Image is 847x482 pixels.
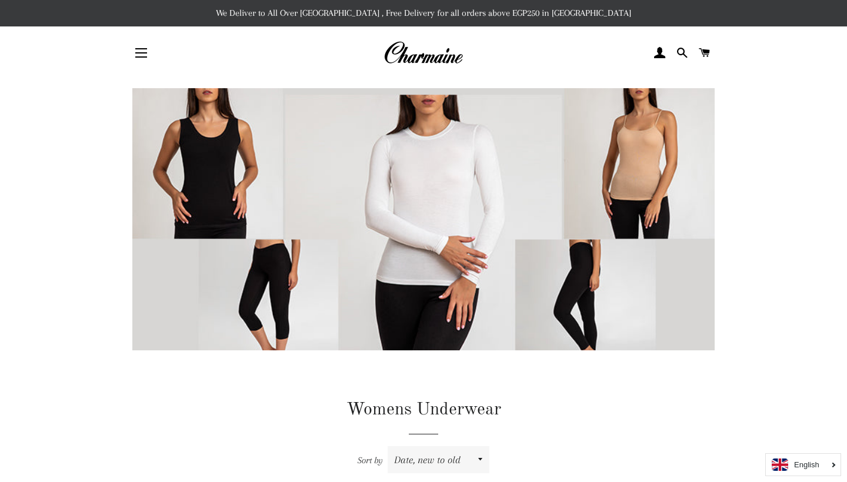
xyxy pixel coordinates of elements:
i: English [794,461,819,468]
span: Sort by [358,455,383,466]
a: English [772,458,835,471]
img: Womens Underwear [132,88,715,379]
img: Charmaine Egypt [384,40,463,66]
h1: Womens Underwear [132,397,715,422]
